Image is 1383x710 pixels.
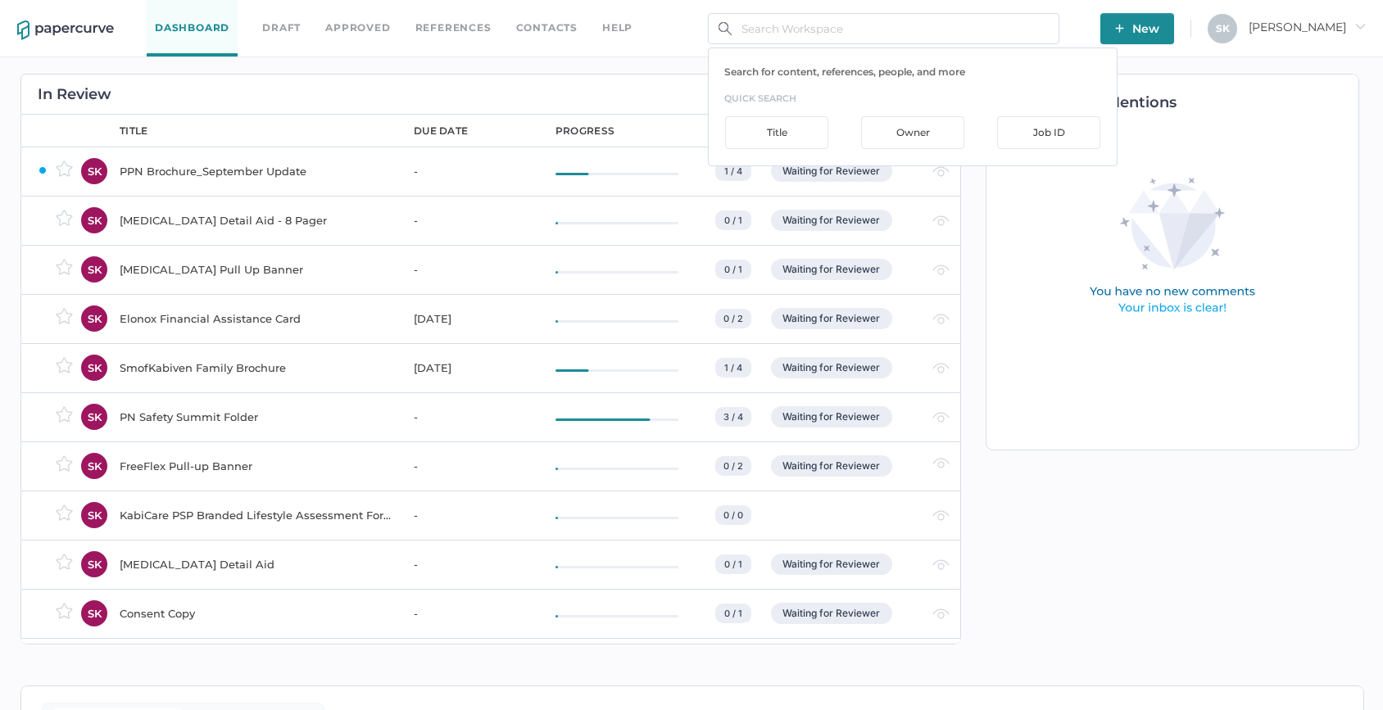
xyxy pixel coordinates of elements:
[715,407,751,427] div: 3 / 4
[719,22,732,35] img: search.bf03fe8b.svg
[120,554,394,574] div: [MEDICAL_DATA] Detail Aid
[555,124,614,138] div: progress
[120,124,148,138] div: title
[724,89,1117,107] h3: quick search
[771,161,892,182] div: Waiting for Reviewer
[771,554,892,575] div: Waiting for Reviewer
[771,357,892,378] div: Waiting for Reviewer
[81,453,107,479] div: SK
[397,540,539,589] td: -
[932,215,950,226] img: eye-light-gray.b6d092a5.svg
[771,308,892,329] div: Waiting for Reviewer
[81,404,107,430] div: SK
[120,358,394,378] div: SmofKabiven Family Brochure
[81,256,107,283] div: SK
[932,458,950,468] img: eye-light-gray.b6d092a5.svg
[81,600,107,626] div: SK
[397,147,539,196] td: -
[932,166,950,177] img: eye-light-gray.b6d092a5.svg
[771,603,892,624] div: Waiting for Reviewer
[38,165,48,175] img: ZaPP2z7XVwAAAABJRU5ErkJggg==
[120,505,394,525] div: KabiCare PSP Branded Lifestyle Assessment Forms - DLQI
[120,161,394,181] div: PPN Brochure_September Update
[516,19,578,37] a: Contacts
[397,441,539,491] td: -
[120,456,394,476] div: FreeFlex Pull-up Banner
[725,116,829,149] div: Title
[932,314,950,324] img: eye-light-gray.b6d092a5.svg
[715,604,751,623] div: 0 / 1
[708,13,1059,44] input: Search Workspace
[724,65,1117,79] p: Search for content, references, people, and more
[715,456,751,476] div: 0 / 2
[56,308,73,324] img: star-inactive.70f2008a.svg
[715,505,751,525] div: 0 / 0
[38,87,111,102] h2: In Review
[56,603,73,619] img: star-inactive.70f2008a.svg
[414,309,536,328] div: [DATE]
[81,355,107,381] div: SK
[325,19,390,37] a: Approved
[81,502,107,528] div: SK
[715,260,751,279] div: 0 / 1
[120,407,394,427] div: PN Safety Summit Folder
[120,260,394,279] div: [MEDICAL_DATA] Pull Up Banner
[1100,13,1174,44] button: New
[81,551,107,577] div: SK
[56,406,73,423] img: star-inactive.70f2008a.svg
[415,19,492,37] a: References
[861,116,965,149] div: Owner
[602,19,633,37] div: help
[1054,165,1290,329] img: comments-empty-state.0193fcf7.svg
[771,406,892,427] div: Waiting for Reviewer
[81,305,107,332] div: SK
[397,491,539,540] td: -
[56,357,73,373] img: star-inactive.70f2008a.svg
[771,210,892,231] div: Waiting for Reviewer
[932,412,950,423] img: eye-light-gray.b6d092a5.svg
[1249,20,1366,34] span: [PERSON_NAME]
[120,604,394,623] div: Consent Copy
[262,19,301,37] a: Draft
[17,20,114,40] img: papercurve-logo-colour.7244d18c.svg
[397,392,539,441] td: -
[1115,13,1159,44] span: New
[715,210,751,230] div: 0 / 1
[120,309,394,328] div: Elonox Financial Assistance Card
[771,259,892,280] div: Waiting for Reviewer
[771,455,892,477] div: Waiting for Reviewer
[1216,22,1230,34] span: S K
[397,589,539,638] td: -
[397,245,539,294] td: -
[997,116,1101,149] div: Job ID
[414,124,468,138] div: due date
[1115,24,1124,33] img: plus-white.e19ec114.svg
[932,363,950,373] img: eye-light-gray.b6d092a5.svg
[56,210,73,226] img: star-inactive.70f2008a.svg
[56,161,73,177] img: star-inactive.70f2008a.svg
[397,196,539,245] td: -
[120,210,394,230] div: [MEDICAL_DATA] Detail Aid - 8 Pager
[56,504,73,521] img: star-inactive.70f2008a.svg
[932,510,950,521] img: eye-light-gray.b6d092a5.svg
[56,455,73,472] img: star-inactive.70f2008a.svg
[932,559,950,570] img: eye-light-gray.b6d092a5.svg
[397,638,539,687] td: -
[56,259,73,275] img: star-inactive.70f2008a.svg
[81,158,107,184] div: SK
[56,554,73,570] img: star-inactive.70f2008a.svg
[715,554,751,574] div: 0 / 1
[1354,20,1366,32] i: arrow_right
[715,358,751,378] div: 1 / 4
[81,207,107,233] div: SK
[414,358,536,378] div: [DATE]
[715,309,751,328] div: 0 / 2
[715,161,751,181] div: 1 / 4
[932,608,950,619] img: eye-light-gray.b6d092a5.svg
[932,265,950,275] img: eye-light-gray.b6d092a5.svg
[1003,95,1358,110] h2: Comments & Mentions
